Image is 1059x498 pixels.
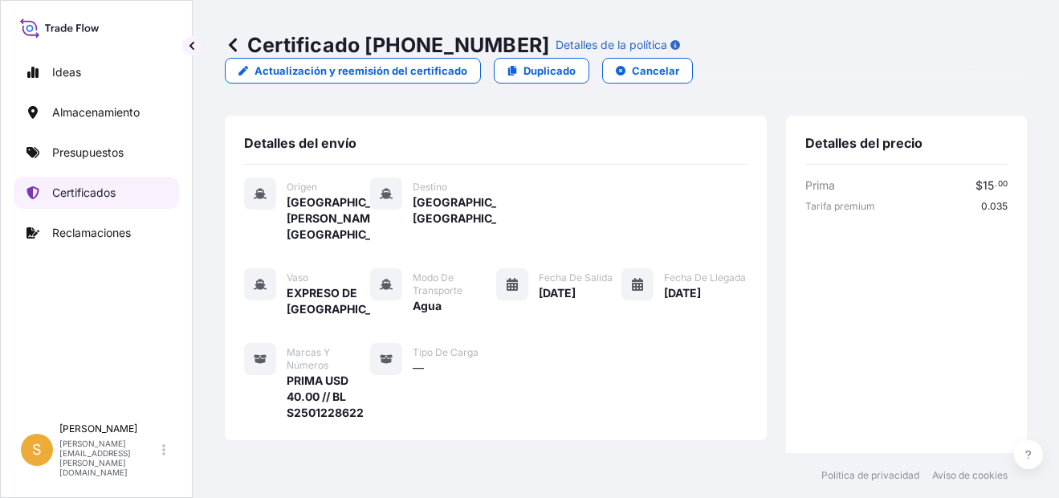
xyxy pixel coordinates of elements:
[602,58,693,84] button: Cancelar
[805,200,875,213] span: Tarifa premium
[14,96,179,129] a: Almacenamiento
[805,135,923,151] span: Detalles del precio
[632,63,679,79] p: Cancelar
[413,181,447,194] span: Destino
[556,37,667,53] p: Detalles de la política
[821,469,919,482] a: Política de privacidad
[52,145,124,161] p: Presupuestos
[995,182,997,187] span: .
[225,58,481,84] a: Actualización y reemisión del certificado
[52,64,81,80] p: Ideas
[413,360,424,376] span: —
[52,225,131,241] p: Reclamaciones
[52,104,140,120] p: Almacenamiento
[981,200,1008,213] span: 0.035
[664,271,746,284] span: Fecha de llegada
[805,178,835,194] span: Prima
[14,217,179,249] a: Reclamaciones
[244,135,356,151] span: Detalles del envío
[287,285,370,317] span: EXPRESO DE [GEOGRAPHIC_DATA]
[59,439,159,477] p: [PERSON_NAME][EMAIL_ADDRESS][PERSON_NAME][DOMAIN_NAME]
[539,285,576,301] span: [DATE]
[983,180,994,191] span: 15
[287,373,370,421] span: PRIMA USD 40.00 // BL S2501228622
[932,469,1008,482] a: Aviso de cookies
[287,346,370,372] span: Marcas y números
[413,346,479,359] span: Tipo de carga
[287,271,308,284] span: Vaso
[287,194,370,243] span: [GEOGRAPHIC_DATA][PERSON_NAME], [GEOGRAPHIC_DATA]
[287,181,317,194] span: Origen
[14,56,179,88] a: Ideas
[52,185,116,201] p: Certificados
[59,422,159,435] p: [PERSON_NAME]
[494,58,589,84] a: Duplicado
[255,63,467,79] p: Actualización y reemisión del certificado
[14,177,179,209] a: Certificados
[413,271,496,297] span: Modo de transporte
[998,182,1008,187] span: 00
[413,194,496,227] span: [GEOGRAPHIC_DATA], [GEOGRAPHIC_DATA]
[32,442,42,458] span: S
[664,285,701,301] span: [DATE]
[247,32,549,58] font: Certificado [PHONE_NUMBER]
[976,180,983,191] span: $
[413,298,442,314] span: Agua
[14,137,179,169] a: Presupuestos
[539,271,613,284] span: Fecha de salida
[523,63,576,79] p: Duplicado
